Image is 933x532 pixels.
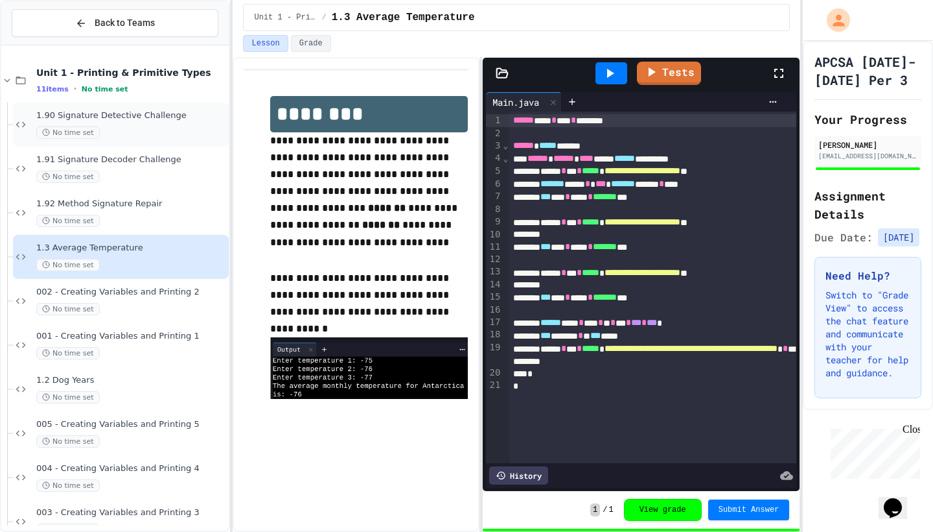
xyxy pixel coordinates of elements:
div: 4 [486,152,502,165]
div: 21 [486,379,502,391]
h2: Your Progress [814,110,921,128]
span: 1.92 Method Signature Repair [36,199,226,210]
span: • [74,84,76,94]
span: 1.3 Average Temperature [332,10,475,25]
div: [EMAIL_ADDRESS][DOMAIN_NAME] [818,151,917,161]
button: Grade [291,35,331,52]
div: 8 [486,203,502,215]
span: No time set [36,171,100,183]
span: 1 [608,505,613,515]
div: 9 [486,215,502,228]
button: Submit Answer [708,500,790,520]
div: 14 [486,278,502,291]
span: 1.3 Average Temperature [36,243,226,254]
span: 001 - Creating Variables and Printing 1 [36,331,226,342]
span: [DATE] [878,228,919,247]
span: 005 - Creating Variables and Printing 5 [36,419,226,430]
iframe: chat widget [825,424,920,479]
div: 2 [486,127,502,139]
div: 20 [486,367,502,379]
span: 003 - Creating Variables and Printing 3 [36,507,226,518]
span: 1.90 Signature Detective Challenge [36,110,226,121]
h3: Need Help? [825,268,910,284]
div: 5 [486,165,502,178]
span: No time set [36,435,100,448]
span: No time set [82,85,128,93]
span: 002 - Creating Variables and Printing 2 [36,287,226,298]
div: 3 [486,139,502,152]
div: Main.java [486,92,562,112]
div: 6 [486,178,502,191]
h1: APCSA [DATE]-[DATE] Per 3 [814,53,921,89]
iframe: chat widget [879,480,920,519]
div: [PERSON_NAME] [818,139,917,151]
span: Due Date: [814,230,873,245]
span: No time set [36,215,100,227]
span: Unit 1 - Printing & Primitive Types [254,12,316,23]
span: Back to Teams [95,16,155,30]
p: Switch to "Grade View" to access the chat feature and communicate with your teacher for help and ... [825,289,910,380]
div: 13 [486,265,502,278]
span: No time set [36,127,100,139]
span: Fold line [502,140,509,151]
span: Fold line [502,153,509,163]
span: No time set [36,303,100,315]
div: History [489,466,548,485]
div: Chat with us now!Close [5,5,89,82]
a: Tests [637,62,701,85]
span: Submit Answer [719,505,779,515]
span: No time set [36,391,100,404]
div: 18 [486,328,502,341]
div: 16 [486,304,502,316]
div: 11 [486,241,502,254]
div: Main.java [486,95,546,109]
button: Back to Teams [12,9,218,37]
span: Unit 1 - Printing & Primitive Types [36,67,226,79]
span: No time set [36,347,100,359]
span: 004 - Creating Variables and Printing 4 [36,463,226,474]
button: Lesson [243,35,288,52]
span: / [603,505,607,515]
div: 17 [486,316,502,329]
h2: Assignment Details [814,187,921,223]
div: 19 [486,341,502,367]
span: 1 [590,503,600,516]
div: 12 [486,253,502,265]
span: 11 items [36,85,69,93]
div: My Account [813,5,853,35]
span: No time set [36,479,100,492]
span: 1.91 Signature Decoder Challenge [36,154,226,165]
span: / [321,12,326,23]
div: 1 [486,114,502,127]
div: 15 [486,291,502,304]
span: 1.2 Dog Years [36,375,226,386]
div: 10 [486,228,502,241]
span: No time set [36,259,100,271]
button: View grade [624,499,702,521]
div: 7 [486,190,502,203]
